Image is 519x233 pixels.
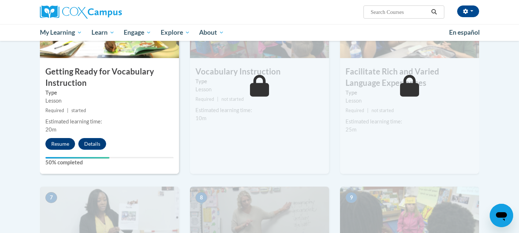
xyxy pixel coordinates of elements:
span: En español [449,28,480,36]
span: not started [221,96,244,102]
h3: Getting Ready for Vocabulary Instruction [40,66,179,89]
a: Explore [156,24,195,41]
span: | [367,108,369,113]
span: About [199,28,224,37]
a: Engage [119,24,156,41]
div: Lesson [45,97,173,105]
div: Estimated learning time: [195,106,324,114]
span: Explore [161,28,190,37]
a: En español [444,25,485,40]
button: Account Settings [457,5,479,17]
a: Learn [87,24,119,41]
span: not started [371,108,394,113]
span: Required [45,108,64,113]
a: My Learning [35,24,87,41]
span: | [67,108,68,113]
button: Resume [45,138,75,150]
div: Main menu [29,24,490,41]
span: 25m [346,126,356,133]
div: Estimated learning time: [346,118,474,126]
span: Engage [124,28,151,37]
button: Details [78,138,106,150]
a: Cox Campus [40,5,179,19]
span: 9 [346,192,357,203]
span: 20m [45,126,56,133]
span: Learn [92,28,115,37]
label: Type [195,77,324,85]
label: Type [45,89,173,97]
button: Search [429,8,440,16]
a: About [195,24,229,41]
iframe: Button to launch messaging window [490,204,513,227]
h3: Vocabulary Instruction [190,66,329,77]
span: Required [346,108,364,113]
label: Type [346,89,474,97]
img: Cox Campus [40,5,122,19]
span: 7 [45,192,57,203]
div: Lesson [346,97,474,105]
div: Lesson [195,85,324,93]
div: Your progress [45,157,109,158]
span: | [217,96,219,102]
input: Search Courses [370,8,429,16]
div: Estimated learning time: [45,118,173,126]
h3: Facilitate Rich and Varied Language Experiences [340,66,479,89]
span: My Learning [40,28,82,37]
span: 8 [195,192,207,203]
label: 50% completed [45,158,173,167]
span: 10m [195,115,206,121]
span: started [71,108,86,113]
span: Required [195,96,214,102]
